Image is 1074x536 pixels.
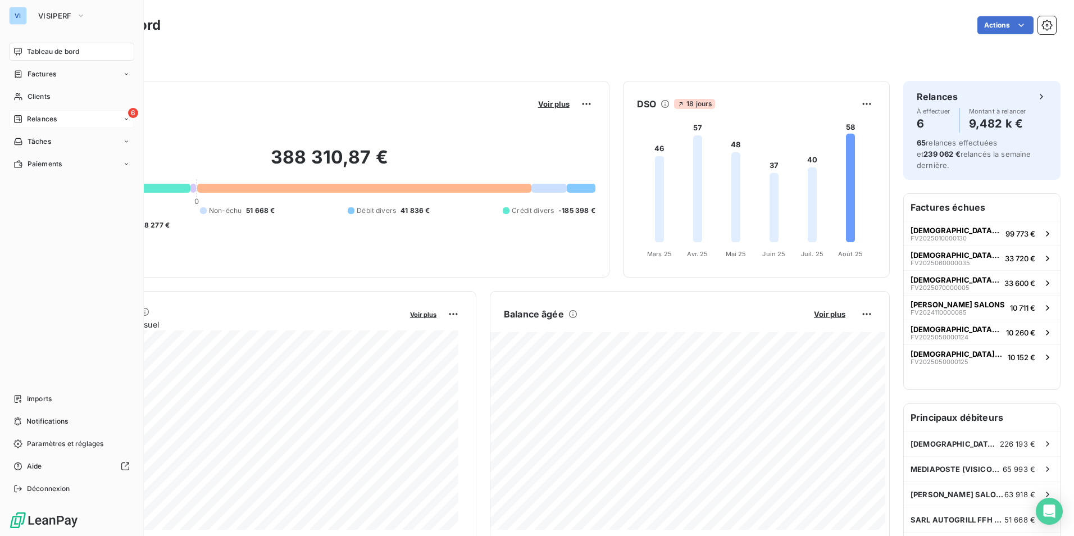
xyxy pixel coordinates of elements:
span: 6 [128,108,138,118]
span: 51 668 € [1004,515,1035,524]
a: Aide [9,457,134,475]
button: [DEMOGRAPHIC_DATA] MEDIAFV202507000000533 600 € [904,270,1060,295]
span: Tâches [28,137,51,147]
span: [DEMOGRAPHIC_DATA] MEDIA [911,251,1000,260]
a: Clients [9,88,134,106]
span: Déconnexion [27,484,70,494]
span: 226 193 € [1000,439,1035,448]
h2: 388 310,87 € [63,146,595,180]
button: [DEMOGRAPHIC_DATA] MEDIAFV202505000012410 260 € [904,320,1060,344]
span: 10 260 € [1006,328,1035,337]
span: Paramètres et réglages [27,439,103,449]
span: FV2025060000035 [911,260,970,266]
tspan: Avr. 25 [687,250,708,258]
span: Notifications [26,416,68,426]
h4: 9,482 k € [969,115,1026,133]
h6: Factures échues [904,194,1060,221]
span: -8 277 € [141,220,170,230]
span: Factures [28,69,56,79]
span: Aide [27,461,42,471]
span: [DEMOGRAPHIC_DATA] MEDIA [911,439,1000,448]
a: Paiements [9,155,134,173]
span: [PERSON_NAME] SALONS [911,300,1005,309]
span: Tableau de bord [27,47,79,57]
span: FV2024110000085 [911,309,967,316]
a: Tâches [9,133,134,151]
span: SARL AUTOGRILL FFH AUTOROUTES FR06000 [911,515,1004,524]
h6: Principaux débiteurs [904,404,1060,431]
a: 6Relances [9,110,134,128]
span: 18 jours [674,99,715,109]
span: FV2025070000005 [911,284,970,291]
tspan: Mars 25 [647,250,672,258]
a: Paramètres et réglages [9,435,134,453]
span: 51 668 € [246,206,275,216]
span: 65 [917,138,926,147]
tspan: Juin 25 [762,250,785,258]
span: Voir plus [814,310,845,319]
span: MEDIAPOSTE (VISICORE) [911,465,1003,474]
span: [DEMOGRAPHIC_DATA] MEDIA [911,275,1000,284]
span: Débit divers [357,206,396,216]
h6: Balance âgée [504,307,564,321]
span: 63 918 € [1004,490,1035,499]
img: Logo LeanPay [9,511,79,529]
span: FV2025010000130 [911,235,967,242]
span: Imports [27,394,52,404]
a: Tableau de bord [9,43,134,61]
span: Relances [27,114,57,124]
span: 10 711 € [1010,303,1035,312]
tspan: Août 25 [838,250,863,258]
span: Crédit divers [512,206,554,216]
span: 41 836 € [401,206,430,216]
span: VISIPERF [38,11,72,20]
div: Open Intercom Messenger [1036,498,1063,525]
button: [DEMOGRAPHIC_DATA] MEDIAFV202505000012510 152 € [904,344,1060,369]
span: 0 [194,197,199,206]
span: FV2025050000124 [911,334,968,340]
span: Voir plus [538,99,570,108]
span: Chiffre d'affaires mensuel [63,319,402,330]
h6: Relances [917,90,958,103]
span: Voir plus [410,311,436,319]
span: Paiements [28,159,62,169]
span: FV2025050000125 [911,358,968,365]
button: Voir plus [535,99,573,109]
span: 99 773 € [1005,229,1035,238]
span: 239 062 € [923,149,960,158]
div: VI [9,7,27,25]
span: [DEMOGRAPHIC_DATA] MEDIA [911,325,1002,334]
span: [DEMOGRAPHIC_DATA] MEDIA [911,349,1003,358]
span: 65 993 € [1003,465,1035,474]
span: relances effectuées et relancés la semaine dernière. [917,138,1031,170]
span: À effectuer [917,108,950,115]
h6: DSO [637,97,656,111]
a: Factures [9,65,134,83]
span: Non-échu [209,206,242,216]
span: Montant à relancer [969,108,1026,115]
h4: 6 [917,115,950,133]
tspan: Juil. 25 [801,250,823,258]
tspan: Mai 25 [725,250,746,258]
span: 33 600 € [1004,279,1035,288]
button: [DEMOGRAPHIC_DATA] MEDIAFV202501000013099 773 € [904,221,1060,246]
button: Actions [977,16,1034,34]
button: Voir plus [407,309,440,319]
button: Voir plus [811,309,849,319]
span: [PERSON_NAME] SALONS [911,490,1004,499]
a: Imports [9,390,134,408]
span: 33 720 € [1005,254,1035,263]
span: Clients [28,92,50,102]
span: 10 152 € [1008,353,1035,362]
span: [DEMOGRAPHIC_DATA] MEDIA [911,226,1001,235]
button: [DEMOGRAPHIC_DATA] MEDIAFV202506000003533 720 € [904,246,1060,270]
span: -185 398 € [558,206,595,216]
button: [PERSON_NAME] SALONSFV202411000008510 711 € [904,295,1060,320]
